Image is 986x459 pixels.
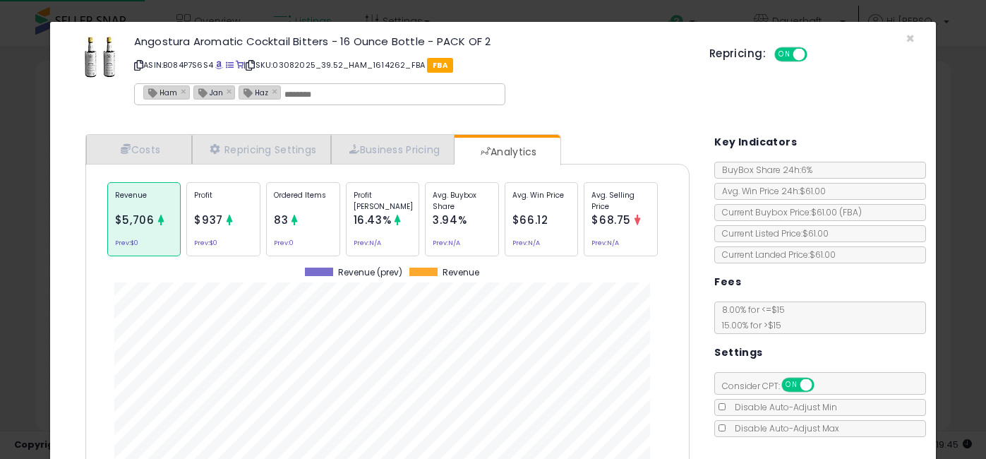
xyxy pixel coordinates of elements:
span: ON [783,379,800,391]
span: ON [776,49,793,61]
span: × [906,28,915,49]
a: Costs [86,135,192,164]
span: 16.43% [354,213,392,227]
h3: Angostura Aromatic Cocktail Bitters - 16 Ounce Bottle - PACK OF 2 [134,36,688,47]
span: Avg. Win Price 24h: $61.00 [715,185,826,197]
small: Prev: N/A [433,241,460,245]
span: $937 [194,213,223,227]
span: Haz [239,86,268,98]
span: Disable Auto-Adjust Min [728,401,837,413]
p: Avg. Win Price [512,190,571,211]
a: BuyBox page [215,59,223,71]
a: Business Pricing [331,135,455,164]
h5: Repricing: [709,48,766,59]
small: Prev: $0 [194,241,217,245]
p: Avg. Selling Price [591,190,650,211]
span: FBA [427,58,453,73]
span: Ham [144,86,177,98]
small: Prev: 0 [274,241,294,245]
span: 8.00 % for <= $15 [715,304,785,331]
span: OFF [805,49,827,61]
span: Disable Auto-Adjust Max [728,422,839,434]
span: Revenue (prev) [338,268,402,278]
span: Revenue [443,268,479,278]
p: Profit [PERSON_NAME] [354,190,412,211]
a: × [181,85,189,97]
span: 83 [274,213,288,227]
p: Ordered Items [274,190,332,211]
span: $61.00 [811,206,862,218]
p: Avg. Buybox Share [433,190,491,211]
span: ( FBA ) [839,206,862,218]
span: Current Buybox Price: [715,206,862,218]
small: Prev: N/A [512,241,540,245]
p: Profit [194,190,253,211]
span: 3.94% [433,213,467,227]
h5: Settings [714,344,762,362]
span: OFF [812,379,835,391]
a: Repricing Settings [192,135,332,164]
span: Current Listed Price: $61.00 [715,227,829,239]
p: ASIN: B084P7S6S4 | SKU: 03082025_39.52_HAM_1614262_FBA [134,54,688,76]
span: $66.12 [512,213,548,227]
a: × [272,85,280,97]
a: Analytics [455,138,559,166]
small: Prev: $0 [115,241,138,245]
small: Prev: N/A [591,241,619,245]
span: BuyBox Share 24h: 6% [715,164,812,176]
span: $68.75 [591,213,631,227]
h5: Fees [714,273,741,291]
a: Your listing only [236,59,244,71]
small: Prev: N/A [354,241,381,245]
span: Jan [194,86,223,98]
span: 15.00 % for > $15 [715,319,781,331]
p: Revenue [115,190,174,211]
span: Consider CPT: [715,380,833,392]
a: All offer listings [226,59,234,71]
span: $5,706 [115,213,155,227]
span: Current Landed Price: $61.00 [715,249,836,261]
img: 41gxoXNSoyL._SL60_.jpg [82,36,119,78]
h5: Key Indicators [714,133,797,151]
a: × [227,85,235,97]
